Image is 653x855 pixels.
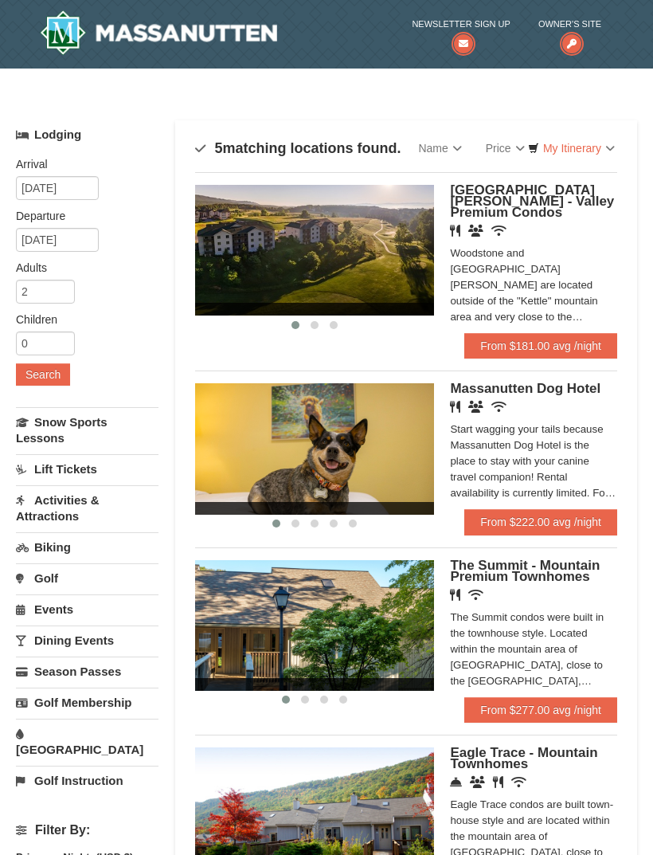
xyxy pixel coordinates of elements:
[16,454,158,484] a: Lift Tickets
[16,823,158,837] h4: Filter By:
[450,182,614,220] span: [GEOGRAPHIC_DATA][PERSON_NAME] - Valley Premium Condos
[40,10,277,55] img: Massanutten Resort Logo
[491,401,506,413] i: Wireless Internet (free)
[450,401,460,413] i: Restaurant
[16,208,147,224] label: Departure
[16,563,158,593] a: Golf
[450,422,617,501] div: Start wagging your tails because Massanutten Dog Hotel is the place to stay with your canine trav...
[450,381,600,396] span: Massanutten Dog Hotel
[468,589,483,601] i: Wireless Internet (free)
[450,245,617,325] div: Woodstone and [GEOGRAPHIC_DATA][PERSON_NAME] are located outside of the "Kettle" mountain area an...
[16,363,70,386] button: Search
[450,745,597,771] span: Eagle Trace - Mountain Townhomes
[16,719,158,764] a: [GEOGRAPHIC_DATA]
[406,132,473,164] a: Name
[468,225,483,237] i: Banquet Facilities
[40,10,277,55] a: Massanutten Resort
[518,136,625,160] a: My Itinerary
[450,589,460,601] i: Restaurant
[450,776,462,788] i: Concierge Desk
[464,509,617,535] a: From $222.00 avg /night
[474,132,537,164] a: Price
[450,558,600,584] span: The Summit - Mountain Premium Townhomes
[450,610,617,689] div: The Summit condos were built in the townhouse style. Located within the mountain area of [GEOGRAP...
[470,776,485,788] i: Conference Facilities
[412,16,510,49] a: Newsletter Sign Up
[493,776,503,788] i: Restaurant
[464,333,617,359] a: From $181.00 avg /night
[16,626,158,655] a: Dining Events
[16,485,158,531] a: Activities & Attractions
[16,120,158,149] a: Lodging
[16,407,158,453] a: Snow Sports Lessons
[491,225,506,237] i: Wireless Internet (free)
[16,532,158,562] a: Biking
[16,688,158,717] a: Golf Membership
[412,16,510,32] span: Newsletter Sign Up
[538,16,601,49] a: Owner's Site
[511,776,526,788] i: Wireless Internet (free)
[16,156,147,172] label: Arrival
[464,697,617,723] a: From $277.00 avg /night
[16,260,147,276] label: Adults
[16,657,158,686] a: Season Passes
[450,225,460,237] i: Restaurant
[538,16,601,32] span: Owner's Site
[16,312,147,327] label: Children
[468,401,483,413] i: Banquet Facilities
[16,594,158,624] a: Events
[16,766,158,795] a: Golf Instruction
